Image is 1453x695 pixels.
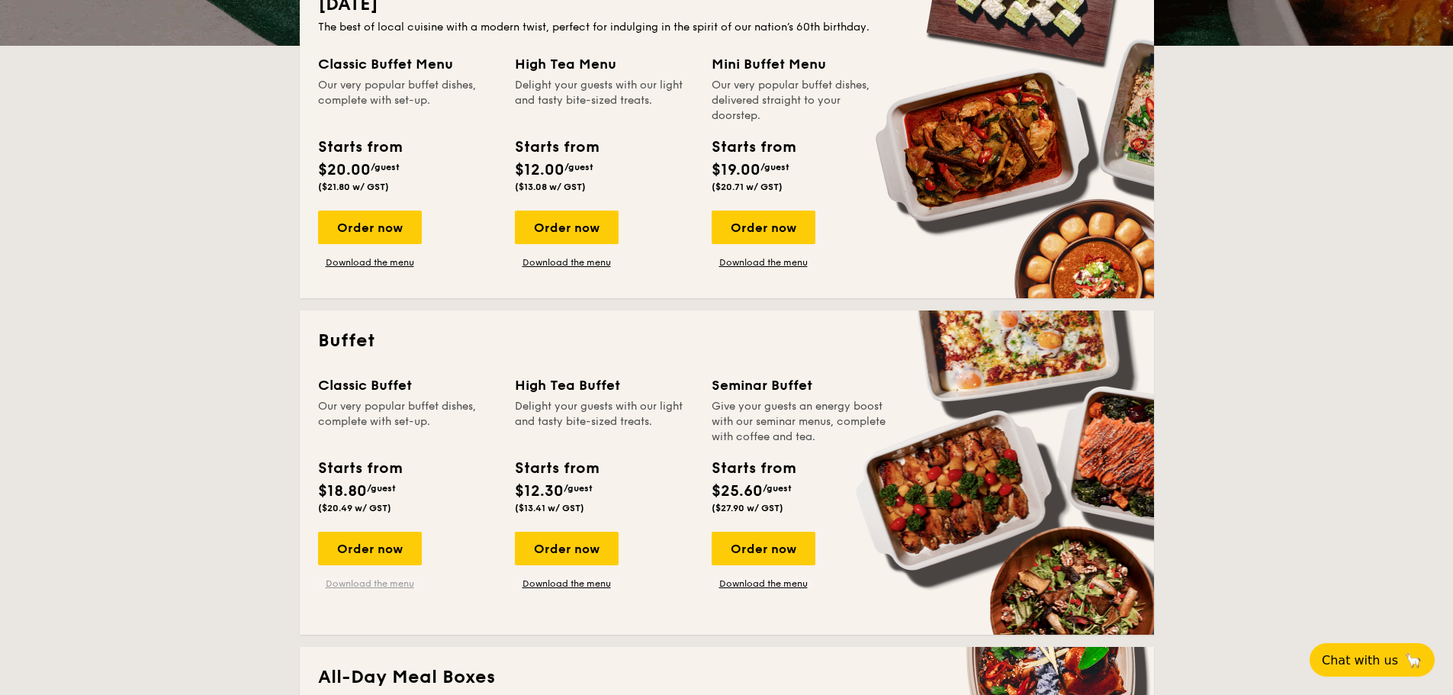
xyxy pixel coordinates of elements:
div: High Tea Menu [515,53,693,75]
div: High Tea Buffet [515,375,693,396]
div: Starts from [515,457,598,480]
span: /guest [760,162,789,172]
div: Our very popular buffet dishes, complete with set-up. [318,399,497,445]
div: Our very popular buffet dishes, delivered straight to your doorstep. [712,78,890,124]
div: Starts from [318,136,401,159]
span: /guest [371,162,400,172]
div: The best of local cuisine with a modern twist, perfect for indulging in the spirit of our nation’... [318,20,1136,35]
span: Chat with us [1322,653,1398,668]
a: Download the menu [318,256,422,269]
div: Order now [712,211,815,244]
span: $12.30 [515,482,564,500]
div: Order now [515,532,619,565]
div: Starts from [515,136,598,159]
div: Order now [515,211,619,244]
div: Give your guests an energy boost with our seminar menus, complete with coffee and tea. [712,399,890,445]
span: ($13.08 w/ GST) [515,182,586,192]
a: Download the menu [318,578,422,590]
a: Download the menu [515,256,619,269]
h2: Buffet [318,329,1136,353]
span: ($20.71 w/ GST) [712,182,783,192]
span: /guest [564,483,593,494]
span: /guest [367,483,396,494]
a: Download the menu [712,578,815,590]
button: Chat with us🦙 [1310,643,1435,677]
a: Download the menu [712,256,815,269]
span: $12.00 [515,161,564,179]
div: Our very popular buffet dishes, complete with set-up. [318,78,497,124]
div: Classic Buffet Menu [318,53,497,75]
span: 🦙 [1404,652,1422,669]
div: Delight your guests with our light and tasty bite-sized treats. [515,78,693,124]
div: Mini Buffet Menu [712,53,890,75]
div: Order now [712,532,815,565]
h2: All-Day Meal Boxes [318,665,1136,690]
span: ($13.41 w/ GST) [515,503,584,513]
span: $25.60 [712,482,763,500]
span: $20.00 [318,161,371,179]
a: Download the menu [515,578,619,590]
div: Starts from [712,136,795,159]
div: Delight your guests with our light and tasty bite-sized treats. [515,399,693,445]
div: Starts from [318,457,401,480]
div: Seminar Buffet [712,375,890,396]
span: /guest [763,483,792,494]
div: Classic Buffet [318,375,497,396]
div: Order now [318,211,422,244]
span: $18.80 [318,482,367,500]
span: ($27.90 w/ GST) [712,503,783,513]
div: Starts from [712,457,795,480]
div: Order now [318,532,422,565]
span: ($20.49 w/ GST) [318,503,391,513]
span: $19.00 [712,161,760,179]
span: ($21.80 w/ GST) [318,182,389,192]
span: /guest [564,162,593,172]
